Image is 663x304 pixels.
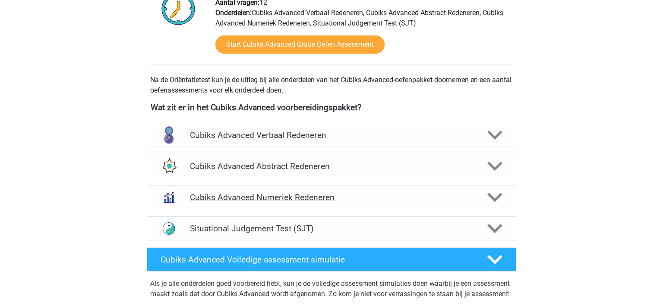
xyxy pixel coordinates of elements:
[215,9,252,17] b: Onderdelen:
[158,186,180,208] img: numeriek redeneren
[190,130,473,140] h4: Cubiks Advanced Verbaal Redeneren
[158,124,180,146] img: verbaal redeneren
[147,75,516,96] div: Na de Oriëntatietest kun je de uitleg bij alle onderdelen van het Cubiks Advanced-oefenpakket doo...
[190,161,473,171] h4: Cubiks Advanced Abstract Redeneren
[143,154,520,178] a: figuurreeksen Cubiks Advanced Abstract Redeneren
[215,35,385,54] a: Start Cubiks Advanced Gratis Oefen Assessment
[158,217,180,240] img: situational judgement test
[143,123,520,147] a: verbaal redeneren Cubiks Advanced Verbaal Redeneren
[143,247,520,272] a: Cubiks Advanced Volledige assessment simulatie
[143,216,520,240] a: situational judgement test Situational Judgement Test (SJT)
[150,278,513,303] div: Als je alle onderdelen goed voorbereid hebt, kun je de volledige assessment simulaties doen waarb...
[190,224,473,234] h4: Situational Judgement Test (SJT)
[190,192,473,202] h4: Cubiks Advanced Numeriek Redeneren
[143,185,520,209] a: numeriek redeneren Cubiks Advanced Numeriek Redeneren
[161,255,473,265] h4: Cubiks Advanced Volledige assessment simulatie
[158,155,180,177] img: figuurreeksen
[151,102,512,112] h4: Wat zit er in het Cubiks Advanced voorbereidingspakket?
